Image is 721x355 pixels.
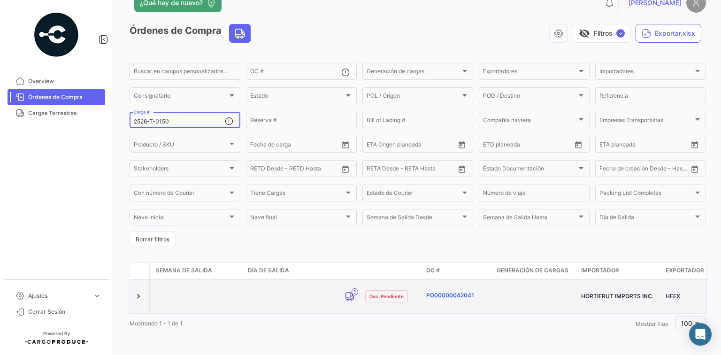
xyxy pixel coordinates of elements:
[8,73,105,89] a: Overview
[390,142,432,149] input: Hasta
[367,216,460,222] span: Semana de Salida Desde
[274,142,316,149] input: Hasta
[493,262,577,279] datatable-header-cell: Generación de cargas
[681,319,692,327] span: 100
[666,266,704,275] span: Exportador
[250,216,344,222] span: Nave final
[230,24,250,42] button: Land
[688,162,702,176] button: Open calendar
[483,216,577,222] span: Semana de Salida Hasta
[623,142,665,149] input: Hasta
[8,105,105,121] a: Cargas Terrestres
[338,162,353,176] button: Open calendar
[636,320,668,327] span: Mostrar filas
[250,142,267,149] input: Desde
[250,94,344,100] span: Estado
[28,77,101,85] span: Overview
[28,93,101,101] span: Órdenes de Compra
[390,167,432,173] input: Hasta
[367,142,384,149] input: Desde
[134,142,228,149] span: Producto / SKU
[599,216,693,222] span: Día de Salida
[134,292,143,301] a: Expand/Collapse Row
[688,138,702,152] button: Open calendar
[248,266,289,275] span: Día de Salida
[599,142,616,149] input: Desde
[581,293,653,300] span: HORTIFRUT IMPORTS INC.
[506,142,549,149] input: Hasta
[134,216,228,222] span: Nave inicial
[689,323,712,346] div: Abrir Intercom Messenger
[130,232,176,247] button: Borrar filtros
[426,266,440,275] span: OC #
[599,69,693,76] span: Importadores
[455,162,469,176] button: Open calendar
[616,29,625,38] span: ✓
[150,262,244,279] datatable-header-cell: Semana de Salida
[483,94,577,100] span: POD / Destino
[571,138,585,152] button: Open calendar
[426,291,489,300] a: PO00000042041
[483,167,577,173] span: Estado Documentación
[338,262,361,279] datatable-header-cell: Modo de Transporte
[250,167,267,173] input: Desde
[156,266,212,275] span: Semana de Salida
[666,293,680,300] span: HFEX
[130,24,253,43] h3: Órdenes de Compra
[623,167,665,173] input: Hasta
[28,308,101,316] span: Cerrar Sesión
[352,288,358,295] span: 1
[497,266,568,275] span: Generación de cargas
[134,191,228,198] span: Con número de Courier
[367,69,460,76] span: Generación de cargas
[577,262,662,279] datatable-header-cell: Importador
[483,142,500,149] input: Desde
[367,191,460,198] span: Estado de Courier
[33,11,80,58] img: powered-by.png
[274,167,316,173] input: Hasta
[579,28,590,39] span: visibility_off
[250,191,344,198] span: Tiene Cargas
[8,89,105,105] a: Órdenes de Compra
[581,266,619,275] span: Importador
[599,167,616,173] input: Desde
[573,24,631,43] button: visibility_offFiltros✓
[369,293,404,300] span: Doc. Pendiente
[28,292,89,300] span: Ajustes
[338,138,353,152] button: Open calendar
[361,262,422,279] datatable-header-cell: Estado Doc.
[134,94,228,100] span: Consignatario
[367,167,384,173] input: Desde
[599,118,693,125] span: Empresas Transportistas
[134,167,228,173] span: Stakeholders
[599,191,693,198] span: Packing List Completas
[455,138,469,152] button: Open calendar
[244,262,338,279] datatable-header-cell: Día de Salida
[28,109,101,117] span: Cargas Terrestres
[93,292,101,300] span: expand_more
[130,320,183,327] span: Mostrando 1 - 1 de 1
[636,24,701,43] button: Exportar.xlsx
[483,69,577,76] span: Exportadores
[367,94,460,100] span: POL / Origen
[422,262,493,279] datatable-header-cell: OC #
[483,118,577,125] span: Compañía naviera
